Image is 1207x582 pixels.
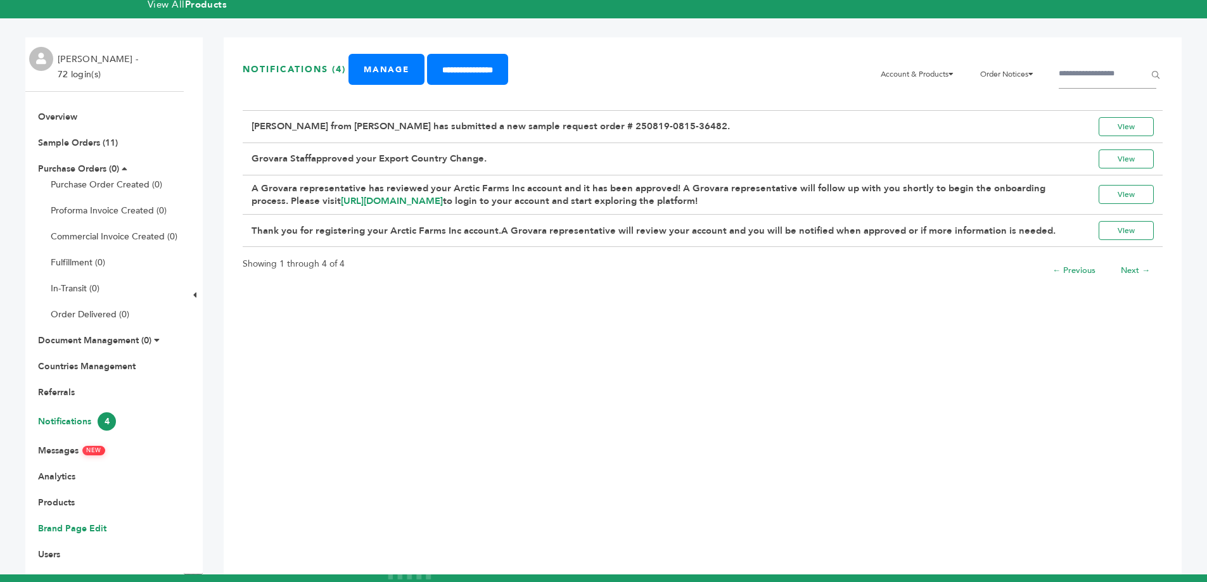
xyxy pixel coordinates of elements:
[974,60,1047,88] li: Order Notices
[51,231,177,243] a: Commercial Invoice Created (0)
[38,137,118,149] a: Sample Orders (11)
[38,471,75,483] a: Analytics
[51,179,162,191] a: Purchase Order Created (0)
[874,60,968,88] li: Account & Products
[243,215,1072,247] td: Thank you for registering your Arctic Farms Inc account.A Grovara representative will review your...
[252,152,311,165] span: Grovara Staff
[1121,265,1150,276] a: Next →
[51,282,99,294] a: In-Transit (0)
[243,256,345,272] p: Showing 1 through 4 of 4
[243,142,1072,175] td: approved your Export Country Change.
[82,446,105,455] span: NEW
[243,110,1072,142] td: [PERSON_NAME] from [PERSON_NAME] has submitted a new sample request order # 250819-0815-36482.
[38,445,105,457] a: MessagesNEW
[1099,149,1154,168] a: View
[98,412,116,431] span: 4
[1099,185,1154,204] a: View
[1099,221,1154,240] a: View
[51,205,167,217] a: Proforma Invoice Created (0)
[38,497,75,509] a: Products
[341,194,443,207] a: [URL][DOMAIN_NAME]
[38,386,75,398] a: Referrals
[243,63,346,75] h3: Notifications (4)
[243,175,1072,215] td: A Grovara representative has reviewed your Arctic Farms Inc account and it has been approved! A G...
[51,256,105,269] a: Fulfillment (0)
[58,52,141,82] li: [PERSON_NAME] - 72 login(s)
[1099,117,1154,136] a: View
[38,334,151,346] a: Document Management (0)
[1059,60,1156,89] input: Filter by keywords
[38,360,136,372] a: Countries Management
[38,548,60,560] a: Users
[348,54,425,85] a: Manage
[38,163,119,175] a: Purchase Orders (0)
[38,522,106,535] a: Brand Page Edit
[38,111,77,123] a: Overview
[38,415,116,427] a: Notifications4
[51,308,129,320] a: Order Delivered (0)
[1052,265,1095,276] a: ← Previous
[29,47,53,71] img: profile.png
